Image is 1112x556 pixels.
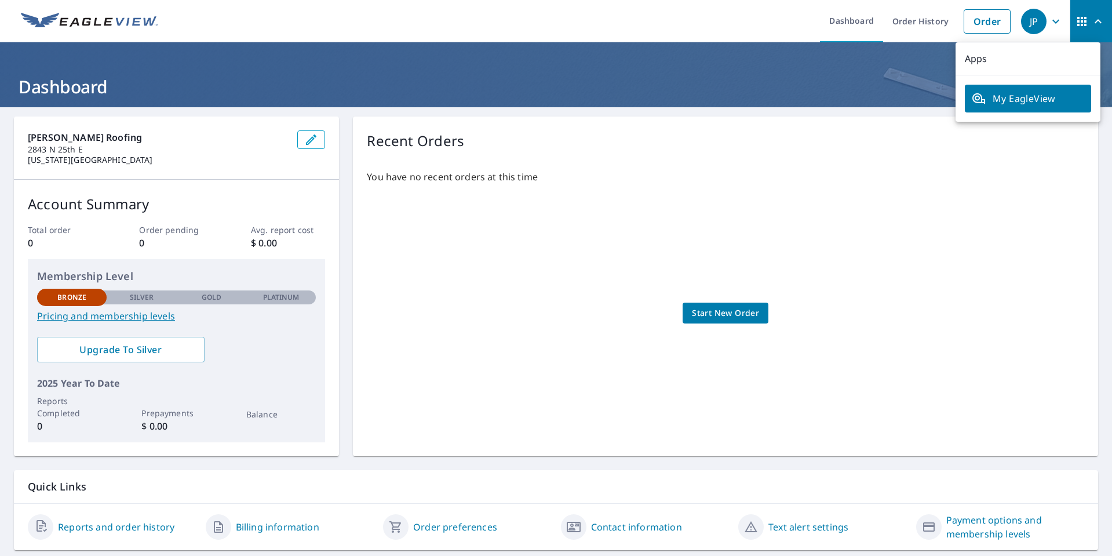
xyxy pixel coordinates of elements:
[28,144,288,155] p: 2843 N 25th E
[367,170,1084,184] p: You have no recent orders at this time
[14,75,1098,99] h1: Dashboard
[21,13,158,30] img: EV Logo
[37,376,316,390] p: 2025 Year To Date
[972,92,1084,106] span: My EagleView
[251,236,325,250] p: $ 0.00
[46,343,195,356] span: Upgrade To Silver
[236,520,319,534] a: Billing information
[139,236,213,250] p: 0
[946,513,1085,541] a: Payment options and membership levels
[37,419,107,433] p: 0
[141,419,211,433] p: $ 0.00
[28,194,325,215] p: Account Summary
[37,395,107,419] p: Reports Completed
[139,224,213,236] p: Order pending
[246,408,316,420] p: Balance
[768,520,848,534] a: Text alert settings
[28,479,1084,494] p: Quick Links
[251,224,325,236] p: Avg. report cost
[28,130,288,144] p: [PERSON_NAME] Roofing
[28,236,102,250] p: 0
[37,337,205,362] a: Upgrade To Silver
[692,306,759,321] span: Start New Order
[367,130,464,151] p: Recent Orders
[28,155,288,165] p: [US_STATE][GEOGRAPHIC_DATA]
[413,520,497,534] a: Order preferences
[202,292,221,303] p: Gold
[956,42,1100,75] p: Apps
[965,85,1091,112] a: My EagleView
[130,292,154,303] p: Silver
[683,303,768,324] a: Start New Order
[263,292,300,303] p: Platinum
[964,9,1011,34] a: Order
[57,292,86,303] p: Bronze
[37,268,316,284] p: Membership Level
[37,309,316,323] a: Pricing and membership levels
[28,224,102,236] p: Total order
[58,520,174,534] a: Reports and order history
[591,520,682,534] a: Contact information
[141,407,211,419] p: Prepayments
[1021,9,1047,34] div: JP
